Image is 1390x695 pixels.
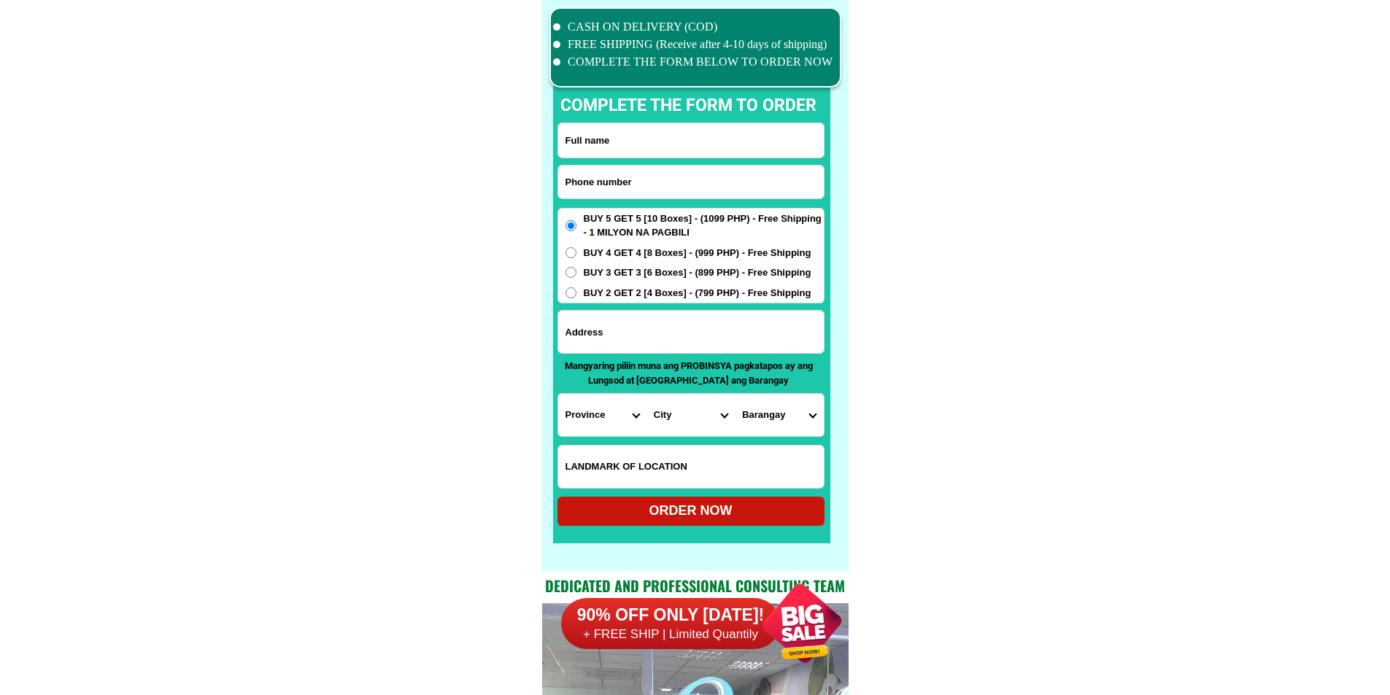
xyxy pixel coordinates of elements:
[553,18,833,36] li: CASH ON DELIVERY (COD)
[584,265,811,280] span: BUY 3 GET 3 [6 Boxes] - (899 PHP) - Free Shipping
[646,394,735,436] select: Select district
[565,247,576,258] input: BUY 4 GET 4 [8 Boxes] - (999 PHP) - Free Shipping
[735,394,823,436] select: Select commune
[584,211,824,240] span: BUY 5 GET 5 [10 Boxes] - (1099 PHP) - Free Shipping - 1 MILYON NA PAGBILI
[558,394,646,436] select: Select province
[565,220,576,231] input: BUY 5 GET 5 [10 Boxes] - (1099 PHP) - Free Shipping - 1 MILYON NA PAGBILI
[584,246,811,260] span: BUY 4 GET 4 [8 Boxes] - (999 PHP) - Free Shipping
[558,166,824,198] input: Input phone_number
[584,286,811,300] span: BUY 2 GET 2 [4 Boxes] - (799 PHP) - Free Shipping
[557,359,820,387] p: Mangyaring piliin muna ang PROBINSYA pagkatapos ay ang Lungsod at [GEOGRAPHIC_DATA] ang Barangay
[542,575,849,597] h2: Dedicated and professional consulting team
[558,446,824,488] input: Input LANDMARKOFLOCATION
[561,626,780,642] h6: + FREE SHIP | Limited Quantily
[565,287,576,298] input: BUY 2 GET 2 [4 Boxes] - (799 PHP) - Free Shipping
[561,605,780,626] h6: 90% OFF ONLY [DATE]!
[557,501,825,521] div: ORDER NOW
[553,53,833,71] li: COMPLETE THE FORM BELOW TO ORDER NOW
[565,267,576,278] input: BUY 3 GET 3 [6 Boxes] - (899 PHP) - Free Shipping
[546,93,831,119] p: complete the form to order
[553,36,833,53] li: FREE SHIPPING (Receive after 4-10 days of shipping)
[558,311,824,353] input: Input address
[558,123,824,158] input: Input full_name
